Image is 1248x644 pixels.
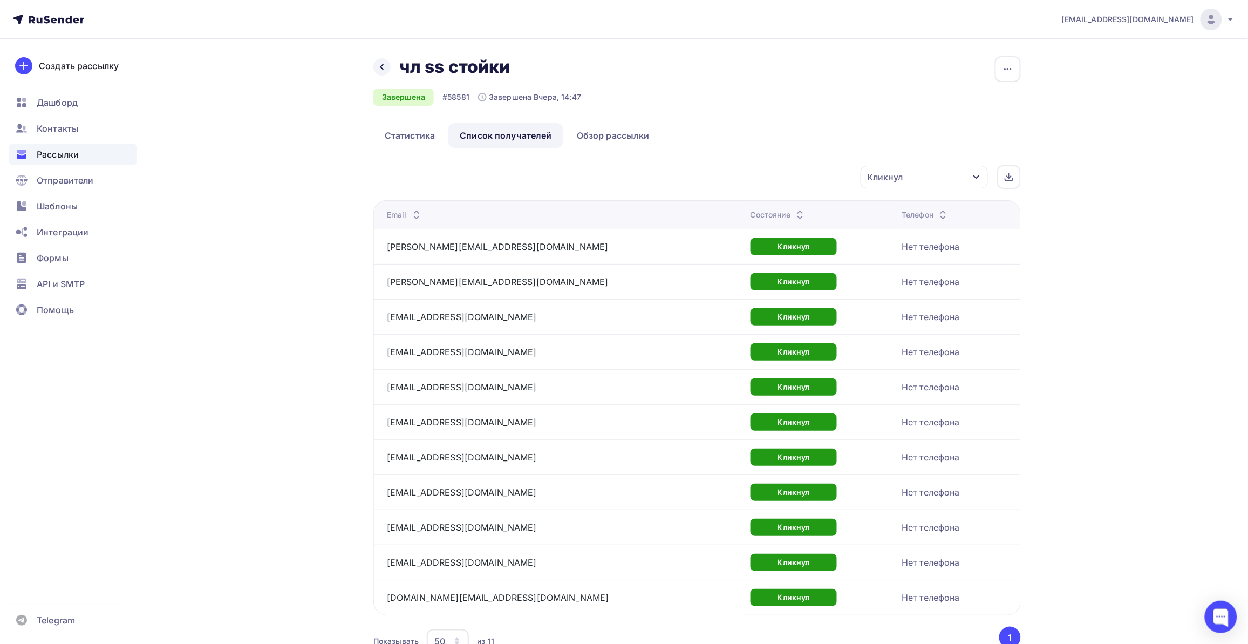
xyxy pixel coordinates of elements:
button: Кликнул [860,165,988,189]
span: Telegram [37,614,75,627]
div: Нет телефона [902,451,960,464]
a: Формы [9,247,137,269]
a: [PERSON_NAME][EMAIL_ADDRESS][DOMAIN_NAME] [387,276,609,287]
a: [PERSON_NAME][EMAIL_ADDRESS][DOMAIN_NAME] [387,241,609,252]
span: [EMAIL_ADDRESS][DOMAIN_NAME] [1062,14,1194,25]
div: Кликнул [751,484,837,501]
a: [EMAIL_ADDRESS][DOMAIN_NAME] [387,452,537,463]
div: Кликнул [751,378,837,396]
div: Кликнул [751,449,837,466]
div: Создать рассылку [39,59,119,72]
div: Завершена Вчера, 14:47 [478,92,581,103]
div: Кликнул [868,171,903,184]
a: Дашборд [9,92,137,113]
div: Завершена [373,89,434,106]
div: Email [387,209,423,220]
span: Рассылки [37,148,79,161]
a: [EMAIL_ADDRESS][DOMAIN_NAME] [387,347,537,357]
a: [EMAIL_ADDRESS][DOMAIN_NAME] [387,522,537,533]
a: Контакты [9,118,137,139]
div: Кликнул [751,343,837,361]
a: Отправители [9,170,137,191]
div: Нет телефона [902,591,960,604]
span: Дашборд [37,96,78,109]
a: Обзор рассылки [565,123,661,148]
div: Нет телефона [902,310,960,323]
a: [EMAIL_ADDRESS][DOMAIN_NAME] [1062,9,1235,30]
a: [EMAIL_ADDRESS][DOMAIN_NAME] [387,311,537,322]
span: API и SMTP [37,277,85,290]
div: Кликнул [751,413,837,431]
div: Нет телефона [902,240,960,253]
a: [EMAIL_ADDRESS][DOMAIN_NAME] [387,382,537,392]
h2: чл ss стойки [399,56,510,78]
a: Шаблоны [9,195,137,217]
div: Нет телефона [902,521,960,534]
a: [EMAIL_ADDRESS][DOMAIN_NAME] [387,417,537,428]
div: Состояние [751,209,807,220]
span: Шаблоны [37,200,78,213]
div: Нет телефона [902,381,960,394]
div: #58581 [442,92,469,103]
span: Формы [37,252,69,265]
span: Помощь [37,303,74,316]
div: Телефон [902,209,950,220]
a: [DOMAIN_NAME][EMAIL_ADDRESS][DOMAIN_NAME] [387,592,609,603]
div: Нет телефона [902,416,960,429]
div: Нет телефона [902,275,960,288]
div: Нет телефона [902,556,960,569]
div: Кликнул [751,554,837,571]
a: [EMAIL_ADDRESS][DOMAIN_NAME] [387,557,537,568]
span: Отправители [37,174,94,187]
div: Кликнул [751,589,837,606]
div: Кликнул [751,238,837,255]
a: Статистика [373,123,446,148]
a: [EMAIL_ADDRESS][DOMAIN_NAME] [387,487,537,498]
div: Нет телефона [902,345,960,358]
div: Нет телефона [902,486,960,499]
div: Кликнул [751,308,837,326]
span: Контакты [37,122,78,135]
div: Кликнул [751,519,837,536]
a: Рассылки [9,144,137,165]
div: Кликнул [751,273,837,290]
a: Список получателей [448,123,563,148]
span: Интеграции [37,226,88,239]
